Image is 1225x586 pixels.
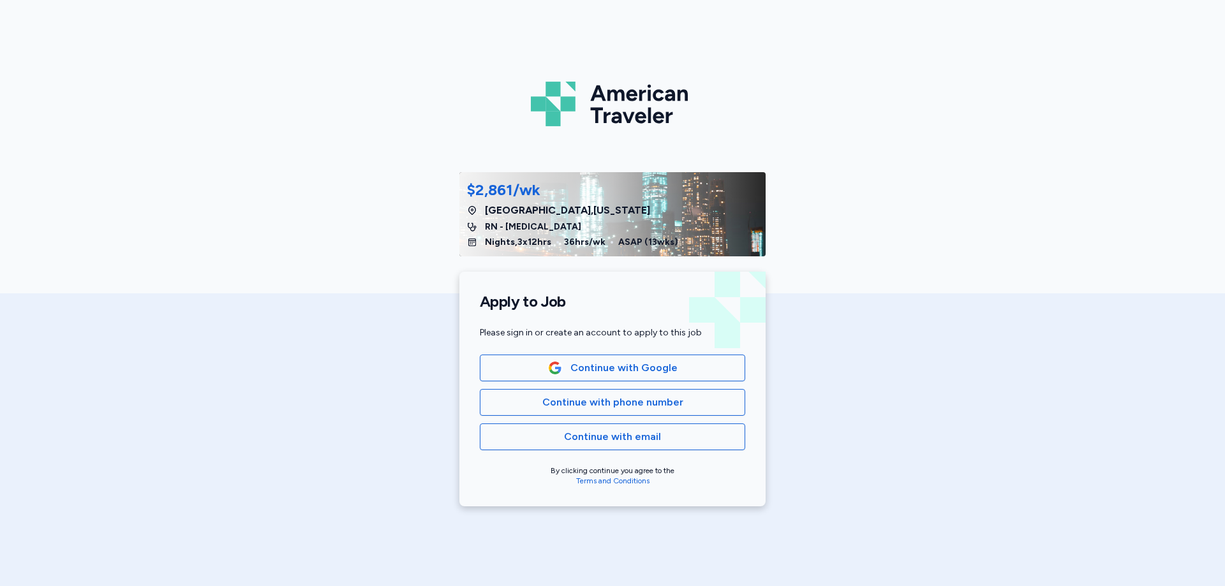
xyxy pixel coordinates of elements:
span: Continue with phone number [542,395,683,410]
span: ASAP ( 13 wks) [618,236,678,249]
div: $2,861/wk [467,180,540,200]
button: Google LogoContinue with Google [480,355,745,381]
span: 36 hrs/wk [564,236,605,249]
span: RN - [MEDICAL_DATA] [485,221,581,233]
button: Continue with email [480,423,745,450]
span: Nights , 3 x 12 hrs [485,236,551,249]
a: Terms and Conditions [576,476,650,485]
img: Logo [531,77,694,131]
button: Continue with phone number [480,389,745,416]
span: Continue with email [564,429,661,444]
span: Continue with Google [570,360,678,376]
span: [GEOGRAPHIC_DATA] , [US_STATE] [485,203,650,218]
div: By clicking continue you agree to the [480,465,745,486]
h1: Apply to Job [480,292,745,311]
img: Google Logo [548,361,562,375]
div: Please sign in or create an account to apply to this job [480,326,745,339]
